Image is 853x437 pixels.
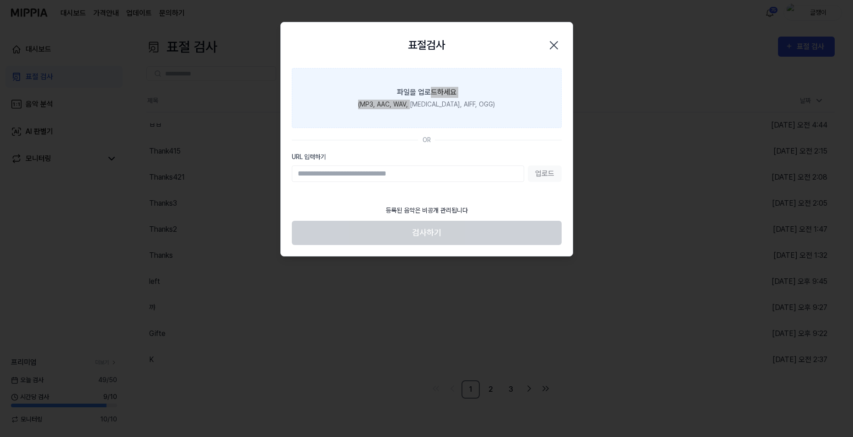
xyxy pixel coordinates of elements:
[423,135,431,145] div: OR
[408,37,445,53] h2: 표절검사
[358,100,495,109] div: (MP3, AAC, WAV, [MEDICAL_DATA], AIFF, OGG)
[397,87,456,98] div: 파일을 업로드하세요
[292,152,562,162] label: URL 입력하기
[380,200,473,221] div: 등록된 음악은 비공개 관리됩니다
